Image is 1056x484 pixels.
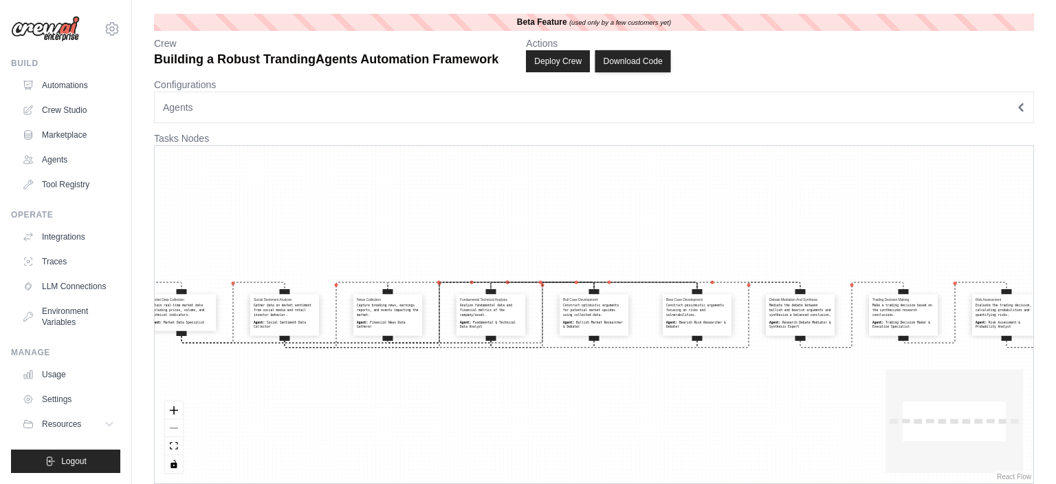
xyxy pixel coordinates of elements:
div: Trading Decision MakingMake a trading decision based on the synthesized research conclusions.Agen... [869,295,938,336]
a: Traces [16,251,120,273]
a: Marketplace [16,124,120,146]
a: Integrations [16,226,120,248]
g: Edge from debate_mediation_and_synthesis to trading_decision_making [800,281,903,348]
b: Agent: [666,320,677,324]
div: Analyze fundamental data and financial metrics of the company/asset. [460,304,522,317]
div: Evaluate the trading decision, calculating probabilities and quantifying risks. [976,304,1037,317]
g: Edge from bear_case_development to debate_mediation_and_synthesis [697,281,800,348]
div: Research Debate Mediator & Synthesis Expert [769,320,831,330]
button: Download Code [595,50,671,72]
h4: Bull Case Development [563,298,625,302]
div: Debate Mediation And SynthesisMediate the debate between bullish and bearish arguments and synthe... [766,295,835,336]
div: Widget de chat [987,418,1056,484]
h4: Trading Decision Making [872,298,934,302]
span: Agents [163,101,193,114]
g: Edge from social_sentiment_analysis to bear_case_development [285,281,697,348]
b: Agent: [872,320,883,324]
g: Edge from market_data_collection to bear_case_development [181,281,697,344]
div: Mediate the debate between bullish and bearish arguments and synthesize a balanced conclusion. [769,304,831,317]
div: Fundamental Technical AnalysisAnalyze fundamental data and financial metrics of the company/asset... [456,295,525,336]
div: Operate [11,209,120,220]
p: Crew [154,36,498,50]
button: Deploy Crew [526,50,590,72]
b: Beta Feature [517,17,567,27]
span: Resources [42,419,81,430]
b: Agent: [563,320,574,324]
p: Tasks Nodes [154,131,1034,145]
b: Agent: [769,320,780,324]
div: Capture breaking news, earnings reports, and events impacting the market. [357,304,419,317]
span: Logout [61,456,87,467]
b: Agent: [254,320,265,324]
a: Agents [16,149,120,171]
button: toggle interactivity [165,455,183,473]
div: Bear Case DevelopmentConstruct pessimistic arguments focusing on risks and vulnerabilities.Agent:... [663,295,731,336]
h4: Debate Mediation And Synthesis [769,298,831,302]
div: Fundamental & Technical Data Analyst [460,320,522,330]
a: LLM Connections [16,275,120,297]
div: Market Data Specialist [151,320,212,325]
h4: News Collection [357,298,419,302]
g: Edge from market_data_collection to social_sentiment_analysis [181,281,285,344]
p: Building a Robust TrandingAgents Automation Framework [154,50,498,69]
div: Construct optimistic arguments for potential market upsides using collected data. [563,304,625,317]
button: zoom in [165,401,183,419]
div: Market Data CollectionObtain real-time market data including prices, volume, and technical indica... [147,295,216,331]
button: Logout [11,450,120,473]
div: Financial News Data Gatherer [357,320,419,330]
div: Make a trading decision based on the synthesized research conclusions. [872,304,934,317]
a: Settings [16,388,120,410]
div: Trading Decision Maker & Execution Specialist [872,320,934,330]
h4: Risk Assessment [976,298,1037,302]
div: Build [11,58,120,69]
button: fit view [165,437,183,455]
g: Edge from fundamental_technical_analysis to bear_case_development [491,281,697,348]
div: Bull Case DevelopmentConstruct optimistic arguments for potential market upsides using collected ... [560,295,628,336]
iframe: Chat Widget [987,418,1056,484]
a: Automations [16,74,120,96]
g: Edge from trading_decision_making to risk_assessment [903,281,1006,344]
b: Agent: [357,320,368,324]
p: Configurations [154,78,1034,92]
div: Bearish Risk Researcher & Debater [666,320,728,330]
div: Obtain real-time market data including prices, volume, and technical indicators. [151,304,212,317]
div: Social Sentiment AnalysisGather data on market sentiment from social media and retail investor be... [250,295,319,336]
g: Edge from news_collection to bear_case_development [388,281,697,344]
div: Risk AssessmentEvaluate the trading decision, calculating probabilities and quantifying risks.Age... [972,295,1041,336]
h4: Bear Case Development [666,298,728,302]
div: Manage [11,347,120,358]
div: Bullish Market Researcher & Debater [563,320,625,330]
div: Construct pessimistic arguments focusing on risks and vulnerabilities. [666,304,728,317]
b: Agent: [460,320,471,324]
a: Tool Registry [16,173,120,196]
img: Logo [11,16,80,42]
button: Agents [154,92,1034,123]
i: (used only by a few customers yet) [569,19,671,26]
b: Agent: [151,320,162,324]
button: Resources [16,413,120,435]
a: Usage [16,364,120,386]
h4: Social Sentiment Analysis [254,298,316,302]
div: Social Sentiment Data Collector [254,320,316,330]
h4: Fundamental Technical Analysis [460,298,522,302]
g: Edge from bull_case_development to debate_mediation_and_synthesis [594,281,800,348]
p: Actions [526,36,670,50]
div: News CollectionCapture breaking news, earnings reports, and events impacting the market.Agent: Fi... [353,295,422,336]
g: Edge from market_data_collection to bull_case_development [181,281,594,344]
g: Edge from social_sentiment_analysis to news_collection [285,281,388,348]
h4: Market Data Collection [151,298,212,302]
a: Environment Variables [16,300,120,333]
div: React Flow controls [165,401,183,473]
g: Edge from orchestration_of_query to market_data_collection [78,281,181,348]
b: Agent: [976,320,987,324]
div: Gather data on market sentiment from social media and retail investor behavior. [254,304,316,317]
a: Crew Studio [16,99,120,121]
div: Risk Assessment & Probability Analyst [976,320,1037,330]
